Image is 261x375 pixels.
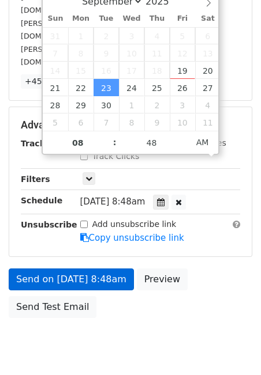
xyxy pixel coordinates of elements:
[144,79,170,96] span: September 25, 2025
[119,96,144,113] span: October 1, 2025
[68,15,94,22] span: Mon
[43,44,68,62] span: September 7, 2025
[43,113,68,131] span: October 5, 2025
[68,44,94,62] span: September 8, 2025
[195,79,221,96] span: September 27, 2025
[170,113,195,131] span: October 10, 2025
[195,62,221,79] span: September 20, 2025
[21,139,59,148] strong: Tracking
[195,96,221,113] span: October 4, 2025
[144,27,170,44] span: September 4, 2025
[117,131,187,154] input: Minute
[43,27,68,44] span: August 31, 2025
[94,44,119,62] span: September 9, 2025
[195,15,221,22] span: Sat
[170,62,195,79] span: September 19, 2025
[94,79,119,96] span: September 23, 2025
[170,44,195,62] span: September 12, 2025
[137,268,188,290] a: Preview
[144,113,170,131] span: October 9, 2025
[181,137,226,149] label: UTM Codes
[170,96,195,113] span: October 3, 2025
[113,131,117,154] span: :
[21,175,50,184] strong: Filters
[144,96,170,113] span: October 2, 2025
[21,74,69,89] a: +45 more
[68,79,94,96] span: September 22, 2025
[195,27,221,44] span: September 6, 2025
[119,79,144,96] span: September 24, 2025
[9,296,96,318] a: Send Test Email
[203,320,261,375] iframe: Chat Widget
[80,196,146,207] span: [DATE] 8:48am
[68,113,94,131] span: October 6, 2025
[21,119,240,131] h5: Advanced
[21,220,77,229] strong: Unsubscribe
[144,62,170,79] span: September 18, 2025
[119,27,144,44] span: September 3, 2025
[80,233,184,243] a: Copy unsubscribe link
[21,19,210,41] small: [PERSON_NAME][EMAIL_ADDRESS][PERSON_NAME][DOMAIN_NAME]
[170,79,195,96] span: September 26, 2025
[144,15,170,22] span: Thu
[21,45,210,67] small: [PERSON_NAME][EMAIL_ADDRESS][PERSON_NAME][DOMAIN_NAME]
[94,27,119,44] span: September 2, 2025
[94,62,119,79] span: September 16, 2025
[119,15,144,22] span: Wed
[144,44,170,62] span: September 11, 2025
[94,96,119,113] span: September 30, 2025
[43,62,68,79] span: September 14, 2025
[43,79,68,96] span: September 21, 2025
[43,96,68,113] span: September 28, 2025
[195,113,221,131] span: October 11, 2025
[170,15,195,22] span: Fri
[92,218,177,230] label: Add unsubscribe link
[119,44,144,62] span: September 10, 2025
[68,62,94,79] span: September 15, 2025
[170,27,195,44] span: September 5, 2025
[92,150,140,162] label: Track Clicks
[187,131,218,154] span: Click to toggle
[68,96,94,113] span: September 29, 2025
[43,15,68,22] span: Sun
[94,113,119,131] span: October 7, 2025
[119,62,144,79] span: September 17, 2025
[43,131,113,154] input: Hour
[68,27,94,44] span: September 1, 2025
[195,44,221,62] span: September 13, 2025
[9,268,134,290] a: Send on [DATE] 8:48am
[119,113,144,131] span: October 8, 2025
[94,15,119,22] span: Tue
[21,196,62,205] strong: Schedule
